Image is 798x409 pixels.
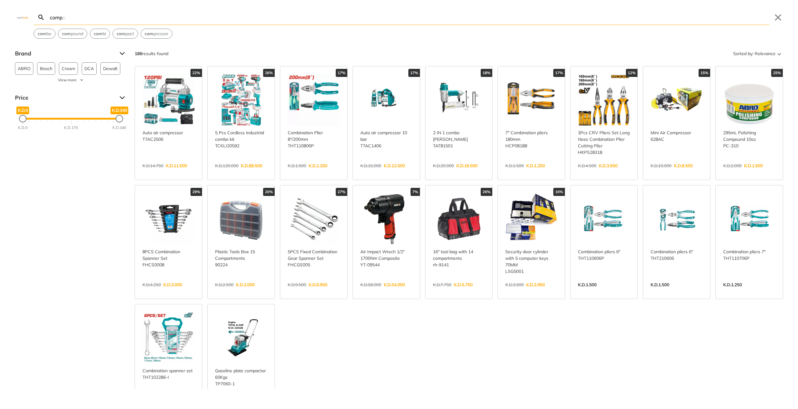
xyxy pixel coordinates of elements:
div: 16% [553,188,565,196]
strong: com [62,31,71,36]
div: Suggestion: combo [34,29,55,39]
button: Crown [59,62,78,75]
div: 22% [190,69,202,77]
button: View more [15,77,127,83]
strong: com [145,31,153,36]
button: Select suggestion: combo [34,29,55,38]
span: bi [94,31,106,37]
span: ABRO [18,63,31,74]
div: 20% [263,188,275,196]
div: Maximum Price [116,115,123,122]
div: 26% [263,69,275,77]
strong: com [94,31,103,36]
div: 15% [699,69,710,77]
span: Bosch [40,63,52,74]
strong: com [117,31,125,36]
button: DCA [82,62,97,75]
button: Select suggestion: compact [113,29,138,38]
div: K.D.170 [64,125,78,131]
input: Search… [49,10,769,25]
div: K.D.0 [18,125,27,131]
div: Suggestion: compact [113,29,138,39]
button: Select suggestion: compound [58,29,87,38]
button: Bosch [37,62,55,75]
div: Suggestion: compressor [141,29,172,39]
button: Close [773,12,783,22]
span: View more [58,77,77,83]
span: pact [117,31,134,37]
div: 25% [771,69,783,77]
div: 18% [481,69,492,77]
div: Minimum Price [19,115,26,122]
div: 27% [336,188,347,196]
button: ABRO [15,62,33,75]
div: 17% [408,69,420,77]
span: pressor [145,31,168,37]
span: Relevance [755,49,776,59]
div: 12% [626,69,637,77]
div: Suggestion: combi [90,29,110,39]
div: 29% [190,188,202,196]
strong: 186 [135,51,142,56]
div: Suggestion: compound [58,29,87,39]
button: Sorted by:Relevance Sort [732,49,783,59]
button: Dewalt [100,62,120,75]
button: Select suggestion: combi [90,29,110,38]
img: Close [15,16,30,19]
button: Select suggestion: compressor [141,29,172,38]
span: DCA [84,63,94,74]
div: 7% [411,188,420,196]
div: K.D.340 [113,125,126,131]
span: Crown [62,63,75,74]
div: 17% [336,69,347,77]
svg: Search [37,14,45,21]
span: Dewalt [103,63,118,74]
div: 26% [481,188,492,196]
span: Brand [15,49,115,59]
span: Price [15,93,115,103]
div: 17% [553,69,565,77]
span: pound [62,31,83,37]
span: bo [38,31,51,37]
strong: com [38,31,46,36]
div: results found [135,49,168,59]
svg: Sort [776,50,783,57]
